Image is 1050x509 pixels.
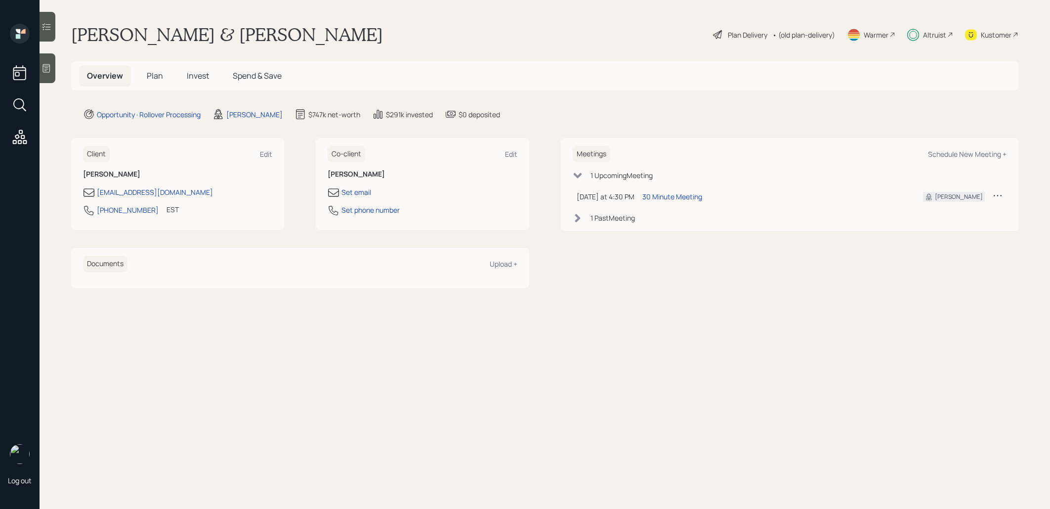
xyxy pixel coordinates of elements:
[328,146,365,162] h6: Co-client
[226,109,283,120] div: [PERSON_NAME]
[981,30,1011,40] div: Kustomer
[459,109,500,120] div: $0 deposited
[308,109,360,120] div: $747k net-worth
[328,170,517,179] h6: [PERSON_NAME]
[8,476,32,485] div: Log out
[233,70,282,81] span: Spend & Save
[71,24,383,46] h1: [PERSON_NAME] & [PERSON_NAME]
[87,70,123,81] span: Overview
[490,259,517,269] div: Upload +
[573,146,610,162] h6: Meetings
[97,109,201,120] div: Opportunity · Rollover Processing
[864,30,888,40] div: Warmer
[97,187,213,197] div: [EMAIL_ADDRESS][DOMAIN_NAME]
[590,213,635,223] div: 1 Past Meeting
[935,192,983,201] div: [PERSON_NAME]
[642,191,702,202] div: 30 Minute Meeting
[83,170,272,179] h6: [PERSON_NAME]
[97,205,159,215] div: [PHONE_NUMBER]
[386,109,433,120] div: $291k invested
[341,205,400,215] div: Set phone number
[923,30,946,40] div: Altruist
[928,149,1007,159] div: Schedule New Meeting +
[10,444,30,464] img: treva-nostdahl-headshot.png
[167,204,179,215] div: EST
[772,30,835,40] div: • (old plan-delivery)
[83,256,127,272] h6: Documents
[83,146,110,162] h6: Client
[728,30,767,40] div: Plan Delivery
[577,191,634,202] div: [DATE] at 4:30 PM
[147,70,163,81] span: Plan
[505,149,517,159] div: Edit
[260,149,272,159] div: Edit
[187,70,209,81] span: Invest
[341,187,371,197] div: Set email
[590,170,653,181] div: 1 Upcoming Meeting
